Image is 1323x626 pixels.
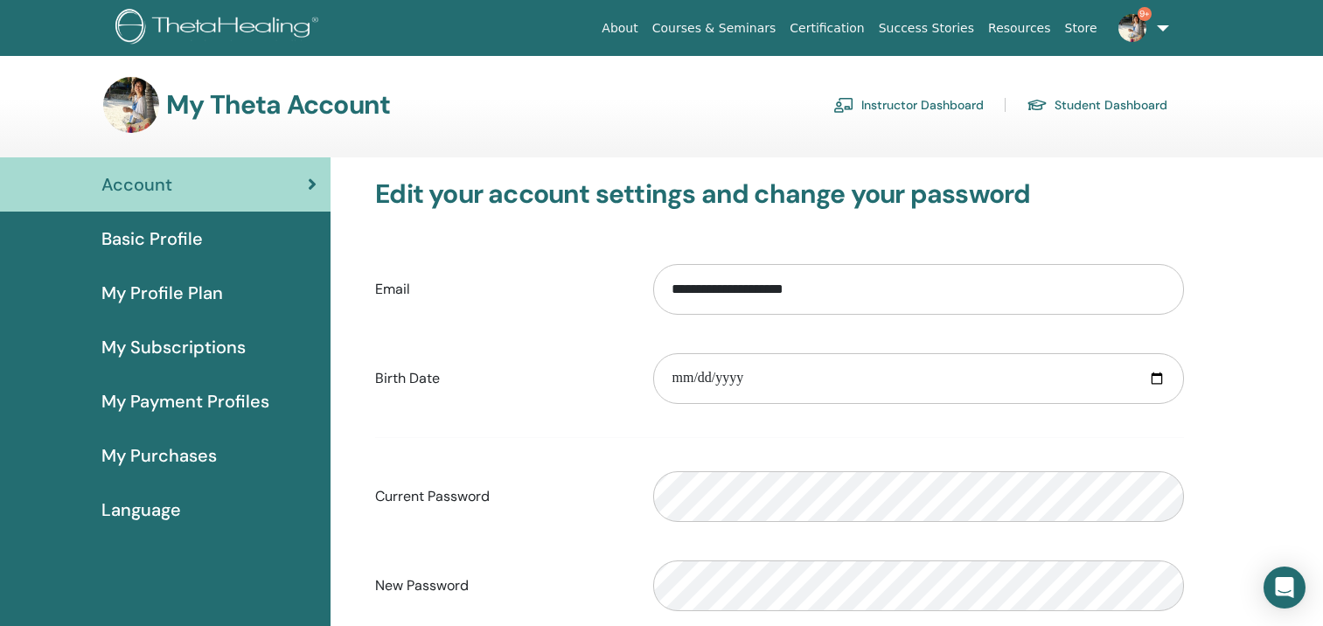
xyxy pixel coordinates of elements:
[833,97,854,113] img: chalkboard-teacher.svg
[1118,14,1146,42] img: default.jpg
[101,226,203,252] span: Basic Profile
[115,9,324,48] img: logo.png
[362,569,640,602] label: New Password
[872,12,981,45] a: Success Stories
[101,442,217,469] span: My Purchases
[981,12,1058,45] a: Resources
[783,12,871,45] a: Certification
[1027,91,1167,119] a: Student Dashboard
[1058,12,1104,45] a: Store
[595,12,644,45] a: About
[1027,98,1048,113] img: graduation-cap.svg
[101,171,172,198] span: Account
[362,480,640,513] label: Current Password
[362,273,640,306] label: Email
[166,89,390,121] h3: My Theta Account
[101,388,269,414] span: My Payment Profiles
[362,362,640,395] label: Birth Date
[103,77,159,133] img: default.jpg
[101,497,181,523] span: Language
[101,280,223,306] span: My Profile Plan
[833,91,984,119] a: Instructor Dashboard
[1138,7,1152,21] span: 9+
[1264,567,1306,609] div: Open Intercom Messenger
[375,178,1184,210] h3: Edit your account settings and change your password
[101,334,246,360] span: My Subscriptions
[645,12,783,45] a: Courses & Seminars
